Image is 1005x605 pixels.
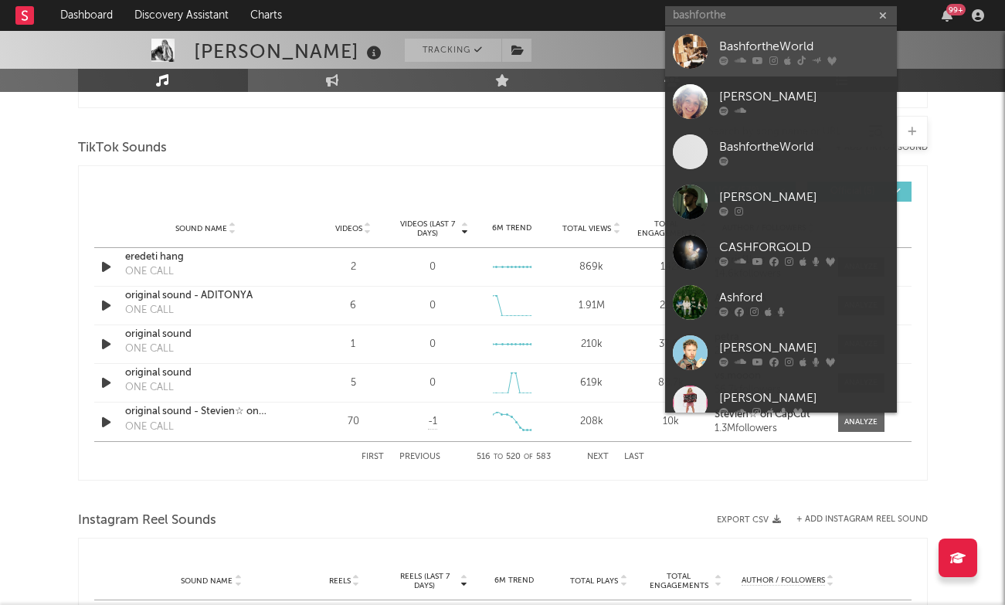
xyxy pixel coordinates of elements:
div: BashfortheWorld [719,138,889,156]
button: Tracking [405,39,501,62]
span: Total Engagements [645,572,713,590]
div: 37.8k [635,337,707,352]
div: [PERSON_NAME] [719,389,889,407]
div: 210k [555,337,627,352]
span: Videos [335,224,362,233]
span: Total Engagements [635,219,698,238]
a: [PERSON_NAME] [665,76,897,127]
div: 6M Trend [476,223,548,234]
div: ONE CALL [125,303,174,318]
button: Export CSV [717,515,781,525]
div: [PERSON_NAME] [719,87,889,106]
div: 516 520 583 [471,448,556,467]
div: 0 [430,376,436,391]
span: Sound Name [175,224,227,233]
a: [PERSON_NAME] [665,177,897,227]
button: + Add Instagram Reel Sound [796,515,928,524]
div: 1.91M [555,298,627,314]
div: 70 [317,414,389,430]
div: CASHFORGOLD [719,238,889,257]
div: 142k [635,260,707,275]
button: First [362,453,384,461]
div: 208k [555,414,627,430]
span: Total Views [562,224,611,233]
div: 1.3M followers [715,423,822,434]
div: 869k [555,260,627,275]
div: 1 [317,337,389,352]
div: 0 [430,298,436,314]
div: 2 [317,260,389,275]
input: Search for artists [665,6,897,25]
div: 619k [555,376,627,391]
button: 99+ [942,9,952,22]
div: 6M Trend [476,575,553,586]
div: BashfortheWorld [719,37,889,56]
div: ONE CALL [125,380,174,396]
span: Videos (last 7 days) [396,219,459,238]
span: -1 [428,414,437,430]
span: Reels (last 7 days) [391,572,459,590]
div: [PERSON_NAME] [194,39,385,64]
div: 0 [430,260,436,275]
span: of [524,454,533,461]
span: to [494,454,503,461]
div: 229k [635,298,707,314]
a: original sound [125,365,287,381]
a: [PERSON_NAME] [665,378,897,428]
a: original sound - Stevien☆ on CapCut [125,404,287,420]
div: ONE CALL [125,342,174,357]
div: ONE CALL [125,264,174,280]
a: eredeti hang [125,250,287,265]
div: [PERSON_NAME] [719,188,889,206]
span: Author / Followers [742,576,825,586]
div: 5 [317,376,389,391]
a: Stevien☆ on CapCut [715,410,822,420]
a: original sound [125,327,287,342]
button: Last [624,453,644,461]
button: Next [587,453,609,461]
span: Instagram Reel Sounds [78,512,216,530]
a: original sound - ADITONYA [125,288,287,304]
a: Ashford [665,277,897,328]
div: 99 + [946,4,966,15]
a: [PERSON_NAME] [665,328,897,378]
span: Sound Name [181,576,233,586]
div: + Add Instagram Reel Sound [781,515,928,524]
a: CASHFORGOLD [665,227,897,277]
a: BashfortheWorld [665,127,897,177]
strong: Stevien☆ on CapCut [715,410,810,420]
div: 6 [317,298,389,314]
div: 10k [635,414,707,430]
div: ONE CALL [125,420,174,435]
span: Reels [329,576,351,586]
a: BashfortheWorld [665,26,897,76]
div: [PERSON_NAME] [719,338,889,357]
span: TikTok Sounds [78,139,167,158]
div: 88.7k [635,376,707,391]
button: Previous [399,453,440,461]
div: Ashford [719,288,889,307]
div: 0 [430,337,436,352]
span: Total Plays [570,576,618,586]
